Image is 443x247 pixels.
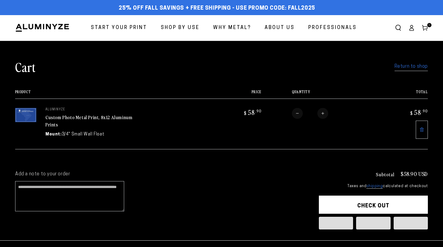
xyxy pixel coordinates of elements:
[119,5,315,12] span: 25% off FALL Savings + Free Shipping - Use Promo Code: FALL2025
[265,24,295,32] span: About Us
[156,20,204,36] a: Shop By Use
[262,90,379,99] th: Quantity
[243,108,262,116] bdi: 58
[366,184,383,189] a: shipping
[15,59,36,75] h1: Cart
[86,20,152,36] a: Start Your Print
[319,183,428,189] small: Taxes and calculated at checkout
[428,23,430,27] span: 1
[308,24,357,32] span: Professionals
[45,114,132,128] a: Custom Photo Metal Print, 8x12 Aluminum Prints
[161,24,200,32] span: Shop By Use
[395,62,428,71] a: Return to shop
[45,108,136,112] p: aluminyze
[304,20,361,36] a: Professionals
[410,110,413,116] span: $
[62,131,104,138] dd: 3/4" Small Wall Float
[379,90,428,99] th: Total
[15,171,307,177] label: Add a note to your order
[15,108,36,122] img: 8"x12" Rectangle White Glossy Aluminyzed Photo
[376,172,395,177] h3: Subtotal
[422,108,428,113] sup: .90
[213,90,262,99] th: Price
[45,131,62,138] dt: Mount:
[213,24,251,32] span: Why Metal?
[409,108,428,116] bdi: 58
[91,24,147,32] span: Start Your Print
[303,108,317,119] input: Quantity for Custom Photo Metal Print, 8x12 Aluminum Prints
[15,90,213,99] th: Product
[416,121,428,139] a: Remove 8"x12" Rectangle White Glossy Aluminyzed Photo
[260,20,299,36] a: About Us
[255,108,262,113] sup: .90
[319,196,428,214] button: Check out
[244,110,247,116] span: $
[15,23,70,32] img: Aluminyze
[209,20,256,36] a: Why Metal?
[392,21,405,34] summary: Search our site
[401,171,428,177] p: $58.90 USD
